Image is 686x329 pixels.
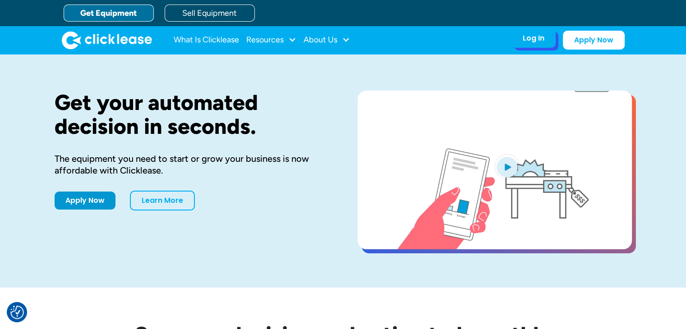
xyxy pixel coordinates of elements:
div: About Us [304,31,350,49]
h1: Get your automated decision in seconds. [55,91,329,138]
a: home [62,31,152,49]
button: Consent Preferences [10,306,24,319]
a: Get Equipment [64,5,154,22]
div: The equipment you need to start or grow your business is now affordable with Clicklease. [55,153,329,176]
div: Log In [523,34,544,43]
a: What Is Clicklease [174,31,239,49]
img: Blue play button logo on a light blue circular background [495,154,519,179]
a: Apply Now [563,31,625,50]
a: open lightbox [358,91,632,249]
a: Learn More [130,191,195,210]
img: Revisit consent button [10,306,24,319]
img: Clicklease logo [62,31,152,49]
a: Sell Equipment [165,5,255,22]
div: Resources [246,31,296,49]
a: Apply Now [55,192,115,210]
